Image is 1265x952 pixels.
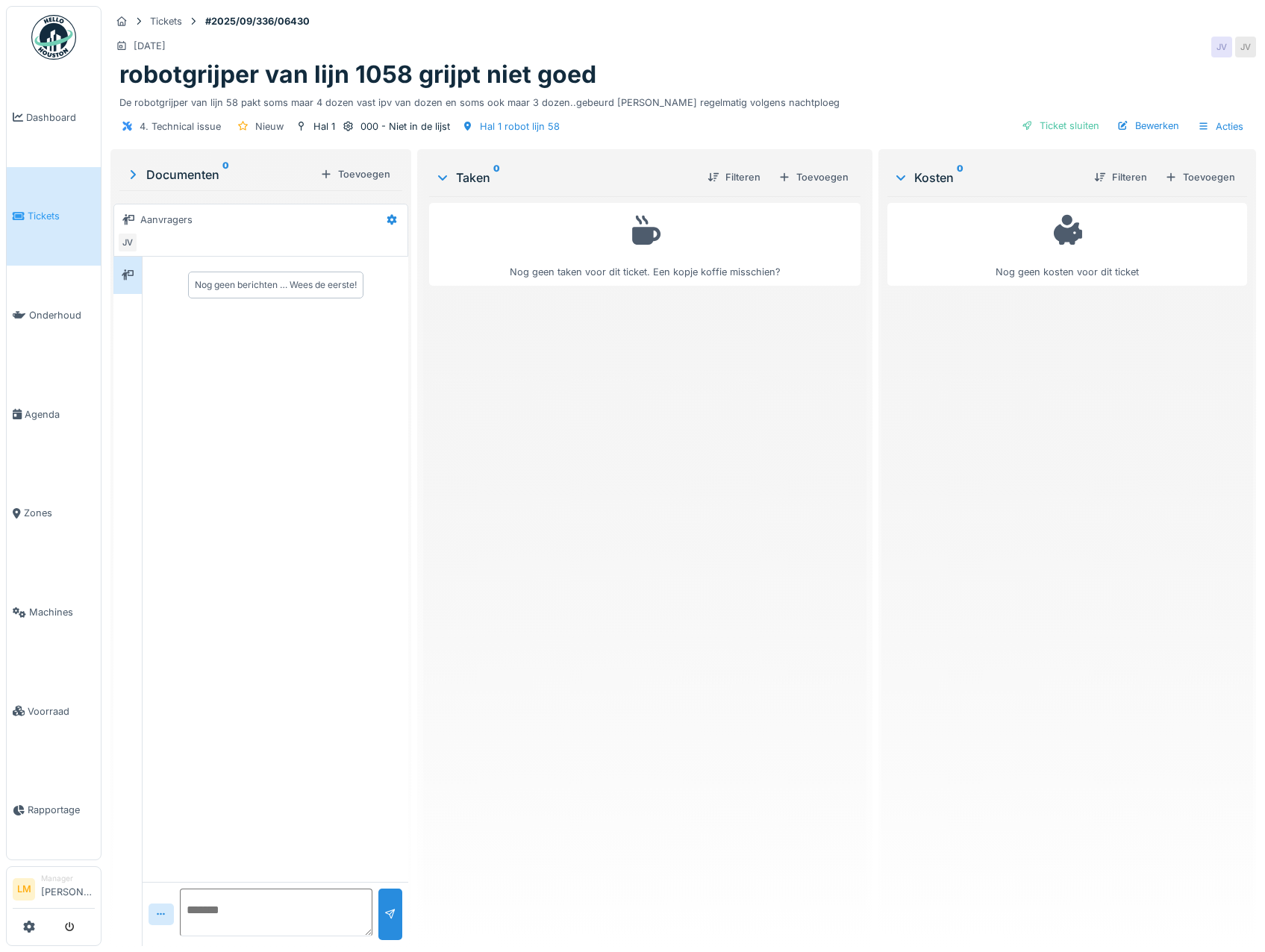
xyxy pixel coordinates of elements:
div: JV [1235,37,1256,57]
li: [PERSON_NAME] [41,873,95,905]
a: Rapportage [7,761,101,860]
div: Nog geen berichten … Wees de eerste! [195,278,357,292]
div: Acties [1191,116,1250,137]
sup: 0 [222,166,229,184]
span: Voorraad [28,704,95,718]
div: Hal 1 robot lijn 58 [480,119,560,134]
h1: robotgrijper van lijn 1058 grijpt niet goed [119,60,596,89]
span: Zones [24,506,95,520]
span: Machines [29,605,95,619]
div: Taken [435,169,695,187]
div: Manager [41,873,95,884]
a: Tickets [7,167,101,266]
span: Rapportage [28,803,95,817]
span: Onderhoud [29,308,95,322]
a: Dashboard [7,68,101,167]
sup: 0 [493,169,500,187]
div: Toevoegen [1159,167,1241,187]
div: [DATE] [134,39,166,53]
img: Badge_color-CXgf-gQk.svg [31,15,76,60]
div: Nog geen taken voor dit ticket. Een kopje koffie misschien? [439,210,850,279]
div: Nog geen kosten voor dit ticket [897,210,1237,279]
div: Filteren [1088,167,1153,187]
a: Zones [7,464,101,563]
li: LM [13,878,35,901]
strong: #2025/09/336/06430 [199,14,316,28]
div: 4. Technical issue [140,119,221,134]
div: De robotgrijper van lijn 58 pakt soms maar 4 dozen vast ipv van dozen en soms ook maar 3 dozen..g... [119,90,1247,110]
div: JV [1211,37,1232,57]
a: Machines [7,563,101,662]
span: Tickets [28,209,95,223]
span: Agenda [25,407,95,422]
div: JV [117,232,138,253]
div: 000 - Niet in de lijst [360,119,450,134]
div: Toevoegen [772,167,855,187]
div: Tickets [150,14,182,28]
div: Aanvragers [140,213,193,227]
div: Hal 1 [313,119,335,134]
div: Kosten [893,169,1082,187]
div: Nieuw [255,119,284,134]
a: LM Manager[PERSON_NAME] [13,873,95,909]
a: Agenda [7,365,101,464]
div: Documenten [125,166,314,184]
span: Dashboard [26,110,95,125]
sup: 0 [957,169,963,187]
a: Voorraad [7,662,101,761]
div: Toevoegen [314,164,396,184]
a: Onderhoud [7,266,101,365]
div: Ticket sluiten [1016,116,1105,136]
div: Bewerken [1111,116,1185,136]
div: Filteren [702,167,766,187]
